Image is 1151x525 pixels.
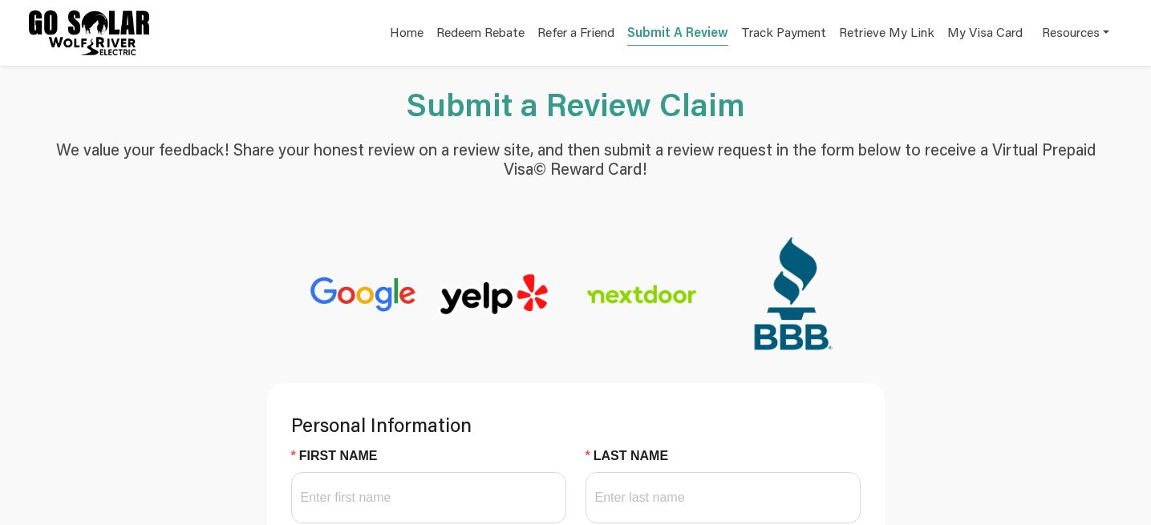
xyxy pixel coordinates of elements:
[291,446,390,466] label: First Name
[741,23,826,46] a: Track Payment
[438,272,550,317] img: Yelp
[537,23,614,46] a: Refer a Friend
[436,23,525,46] a: Redeem Rebate
[306,271,419,317] img: Google
[291,472,566,523] input: First Name
[733,224,845,364] img: Better Business Bureau
[839,23,934,46] a: Retrieve My Link
[56,139,1096,178] h5: We value your feedback! Share your honest review on a review site, and then submit a review reque...
[627,23,728,46] a: Submit A Review
[29,10,149,55] img: Program logo
[947,16,1023,49] a: My Visa Card
[586,472,861,523] input: Last Name
[56,85,1096,123] h1: Submit a Review Claim
[569,267,714,321] img: Next Door
[1042,16,1109,49] a: Resources
[586,446,681,466] label: Last Name
[390,23,424,46] a: Home
[291,407,861,437] h4: Personal Information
